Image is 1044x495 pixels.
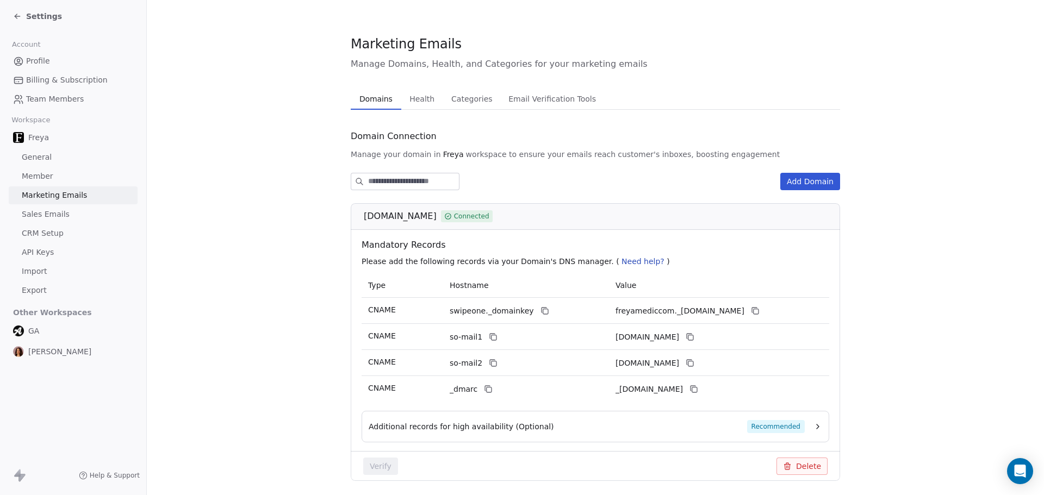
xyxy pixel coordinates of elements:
[9,262,138,280] a: Import
[9,243,138,261] a: API Keys
[7,36,45,53] span: Account
[351,149,441,160] span: Manage your domain in
[9,281,138,299] a: Export
[9,224,138,242] a: CRM Setup
[22,247,54,258] span: API Keys
[355,91,397,106] span: Domains
[405,91,439,106] span: Health
[368,305,396,314] span: CNAME
[13,132,24,143] img: Fav_icon.png
[9,186,138,204] a: Marketing Emails
[616,384,683,395] span: _dmarc.swipeone.email
[79,471,140,480] a: Help & Support
[747,420,805,433] span: Recommended
[364,210,437,223] span: [DOMAIN_NAME]
[28,132,49,143] span: Freya
[22,171,53,182] span: Member
[9,71,138,89] a: Billing & Subscription
[450,331,482,343] span: so-mail1
[368,280,437,291] p: Type
[22,228,64,239] span: CRM Setup
[28,325,39,336] span: GA
[369,421,554,432] span: Additional records for high availability (Optional)
[447,91,496,106] span: Categories
[13,325,24,336] img: Logo_GA.png
[1007,458,1033,484] div: Open Intercom Messenger
[90,471,140,480] span: Help & Support
[616,331,679,343] span: freyamediccom1.swipeone.email
[368,331,396,340] span: CNAME
[13,11,62,22] a: Settings
[454,211,489,221] span: Connected
[450,281,489,290] span: Hostname
[9,167,138,185] a: Member
[616,305,744,317] span: freyamediccom._domainkey.swipeone.email
[450,305,534,317] span: swipeone._domainkey
[616,358,679,369] span: freyamediccom2.swipeone.email
[26,74,108,86] span: Billing & Subscription
[28,346,91,357] span: [PERSON_NAME]
[9,304,96,321] span: Other Workspaces
[26,55,50,67] span: Profile
[450,358,482,369] span: so-mail2
[22,190,87,201] span: Marketing Emails
[622,257,664,266] span: Need help?
[22,285,47,296] span: Export
[362,239,834,252] span: Mandatory Records
[351,130,437,143] span: Domain Connection
[504,91,600,106] span: Email Verification Tools
[9,205,138,223] a: Sales Emails
[7,112,55,128] span: Workspace
[618,149,780,160] span: customer's inboxes, boosting engagement
[22,266,47,277] span: Import
[450,384,477,395] span: _dmarc
[368,384,396,392] span: CNAME
[351,36,462,52] span: Marketing Emails
[466,149,616,160] span: workspace to ensure your emails reach
[26,11,62,22] span: Settings
[776,458,828,475] button: Delete
[780,173,840,190] button: Add Domain
[363,458,398,475] button: Verify
[369,420,822,433] button: Additional records for high availability (Optional)Recommended
[9,52,138,70] a: Profile
[362,256,834,267] p: Please add the following records via your Domain's DNS manager. ( )
[22,209,70,220] span: Sales Emails
[13,346,24,357] img: anika.png
[22,152,52,163] span: General
[368,358,396,366] span: CNAME
[351,58,840,71] span: Manage Domains, Health, and Categories for your marketing emails
[616,281,636,290] span: Value
[26,93,84,105] span: Team Members
[443,149,464,160] span: Freya
[9,148,138,166] a: General
[9,90,138,108] a: Team Members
